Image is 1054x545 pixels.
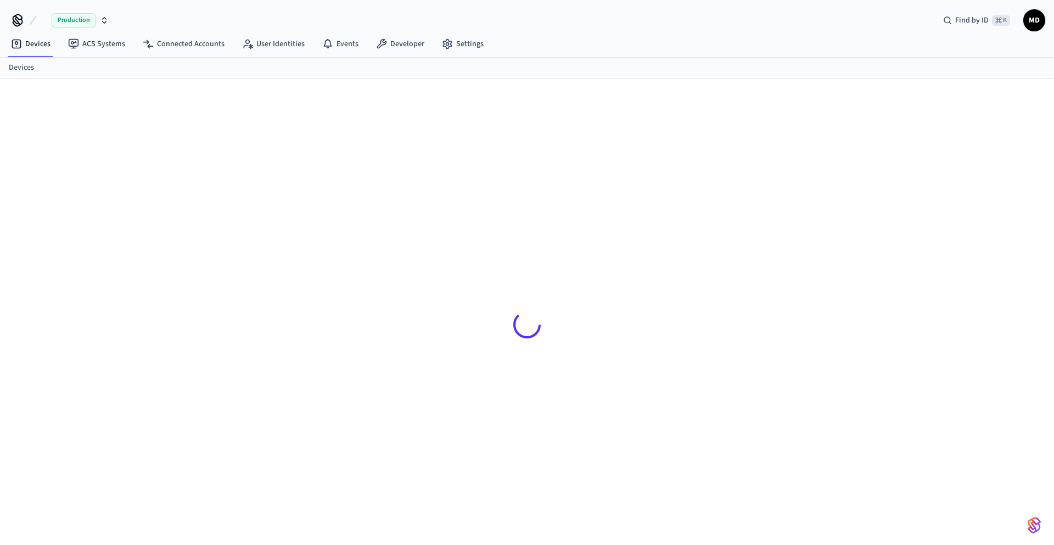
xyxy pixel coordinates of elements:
img: SeamLogoGradient.69752ec5.svg [1028,516,1041,534]
span: MD [1024,10,1044,30]
a: Events [313,34,367,54]
a: Connected Accounts [134,34,233,54]
div: Find by ID⌘ K [934,10,1019,30]
a: User Identities [233,34,313,54]
button: MD [1023,9,1045,31]
span: Production [52,13,96,27]
a: Settings [433,34,492,54]
a: ACS Systems [59,34,134,54]
span: Find by ID [955,15,989,26]
a: Devices [2,34,59,54]
a: Developer [367,34,433,54]
span: ⌘ K [992,15,1010,26]
a: Devices [9,62,34,74]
